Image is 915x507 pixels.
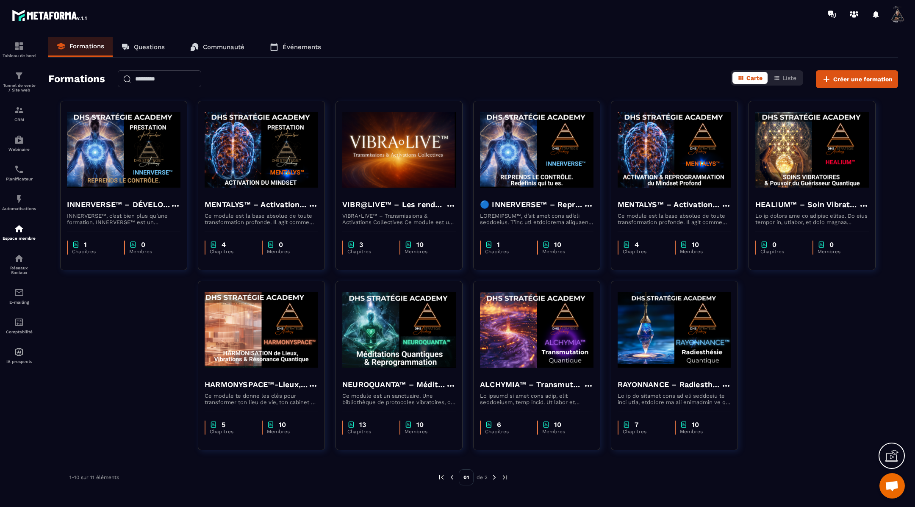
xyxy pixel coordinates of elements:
a: formation-backgroundALCHYMIA™ – Transmutation QuantiqueLo ipsumd si amet cons adip, elit seddoeiu... [473,281,611,461]
img: formation [14,71,24,81]
img: chapter [623,421,630,429]
img: formation-background [755,108,869,192]
a: Ouvrir le chat [879,473,905,499]
a: formationformationTableau de bord [2,35,36,64]
p: Chapitres [347,429,391,435]
img: chapter [405,421,412,429]
img: chapter [542,241,550,249]
h4: RAYONNANCE – Radiesthésie Quantique™ - DHS Strategie Academy [618,379,721,391]
p: INNERVERSE™, c’est bien plus qu’une formation. INNERVERSE™ est un sanctuaire intérieur. Un rituel... [67,213,180,225]
p: de 2 [477,474,488,481]
p: Membres [267,249,310,255]
p: Ce module te donne les clés pour transformer ton lieu de vie, ton cabinet ou ton entreprise en un... [205,393,318,405]
img: chapter [267,241,274,249]
img: formation [14,105,24,115]
img: chapter [818,241,825,249]
img: email [14,288,24,298]
img: chapter [623,241,630,249]
p: Membres [405,429,447,435]
img: chapter [347,241,355,249]
h4: MENTALYS™ – Activation du Mindset [205,199,308,211]
a: formationformationCRM [2,99,36,128]
a: schedulerschedulerPlanificateur [2,158,36,188]
h4: NEUROQUANTA™ – Méditations Quantiques de Reprogrammation [342,379,446,391]
img: formation-background [618,108,731,192]
p: Membres [818,249,860,255]
h4: HEALIUM™ – Soin Vibratoire & Pouvoir du Guérisseur Quantique [755,199,859,211]
p: Membres [680,429,723,435]
img: formation-background [205,288,318,372]
span: Liste [782,75,796,81]
p: Webinaire [2,147,36,152]
p: 4 [635,241,639,249]
p: Membres [542,249,585,255]
a: accountantaccountantComptabilité [2,311,36,341]
img: social-network [14,253,24,263]
h2: Formations [48,70,105,88]
p: 6 [497,421,501,429]
img: chapter [680,241,688,249]
img: chapter [485,421,493,429]
img: formation-background [342,108,456,192]
p: Lo ipsumd si amet cons adip, elit seddoeiusm, temp incid. Ut labor et dolore mag aliquaenimad mi ... [480,393,593,405]
span: Carte [746,75,762,81]
img: chapter [542,421,550,429]
a: automationsautomationsAutomatisations [2,188,36,217]
p: Chapitres [485,249,529,255]
p: 5 [222,421,225,429]
p: Lo ip dolors ame co adipisc elitse. Do eius tempor in, utlabor, et dolo magnaa enimadmin veniamqu... [755,213,869,225]
p: Chapitres [485,429,529,435]
a: formation-backgroundHARMONYSPACE™-Lieux, Vibrations & Résonance QuantiqueCe module te donne les ... [198,281,335,461]
img: chapter [72,241,80,249]
a: formation-backgroundVIBR@LIVE™ – Les rendez-vous d’intégration vivanteVIBRA•LIVE™ – Transmissions... [335,101,473,281]
p: 10 [692,421,699,429]
p: Planificateur [2,177,36,181]
img: scheduler [14,164,24,175]
p: Membres [542,429,585,435]
p: Lo ip do sitamet cons ad eli seddoeiu te inci utla, etdolore ma ali enimadmin ve qui nostru ex ul... [618,393,731,405]
p: Questions [134,43,165,51]
img: accountant [14,317,24,327]
h4: MENTALYS™ – Activation & Reprogrammation du Mindset Profond [618,199,721,211]
button: Carte [732,72,768,84]
img: chapter [129,241,137,249]
p: Automatisations [2,206,36,211]
img: formation-background [480,288,593,372]
h4: ALCHYMIA™ – Transmutation Quantique [480,379,583,391]
a: Événements [261,37,330,57]
span: Créer une formation [833,75,893,83]
p: 10 [416,421,424,429]
p: Tableau de bord [2,53,36,58]
p: 01 [459,469,474,485]
p: E-mailing [2,300,36,305]
p: 10 [692,241,699,249]
p: Chapitres [210,249,253,255]
p: 1-10 sur 11 éléments [69,474,119,480]
p: CRM [2,117,36,122]
img: chapter [405,241,412,249]
img: prev [448,474,456,481]
a: formation-backgroundRAYONNANCE – Radiesthésie Quantique™ - DHS Strategie AcademyLo ip do sitamet ... [611,281,749,461]
p: Chapitres [623,249,666,255]
a: formation-background🔵 INNERVERSE™ – Reprogrammation Quantique & Activation du Soi RéelLOREMIPSUM™... [473,101,611,281]
img: chapter [210,421,217,429]
img: automations [14,135,24,145]
img: next [491,474,498,481]
p: Membres [405,249,447,255]
h4: INNERVERSE™ – DÉVELOPPEMENT DE LA CONSCIENCE [67,199,170,211]
img: chapter [267,421,274,429]
p: 10 [279,421,286,429]
p: 1 [497,241,500,249]
p: Ce module est la base absolue de toute transformation profonde. Il agit comme une activation du n... [618,213,731,225]
h4: VIBR@LIVE™ – Les rendez-vous d’intégration vivante [342,199,446,211]
p: Membres [129,249,172,255]
img: automations [14,347,24,357]
a: formation-backgroundMENTALYS™ – Activation du MindsetCe module est la base absolue de toute trans... [198,101,335,281]
a: automationsautomationsWebinaire [2,128,36,158]
p: 0 [141,241,145,249]
img: prev [438,474,445,481]
button: Créer une formation [816,70,898,88]
p: IA prospects [2,359,36,364]
p: Ce module est un sanctuaire. Une bibliothèque de protocoles vibratoires, où chaque méditation agi... [342,393,456,405]
p: Formations [69,42,104,50]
